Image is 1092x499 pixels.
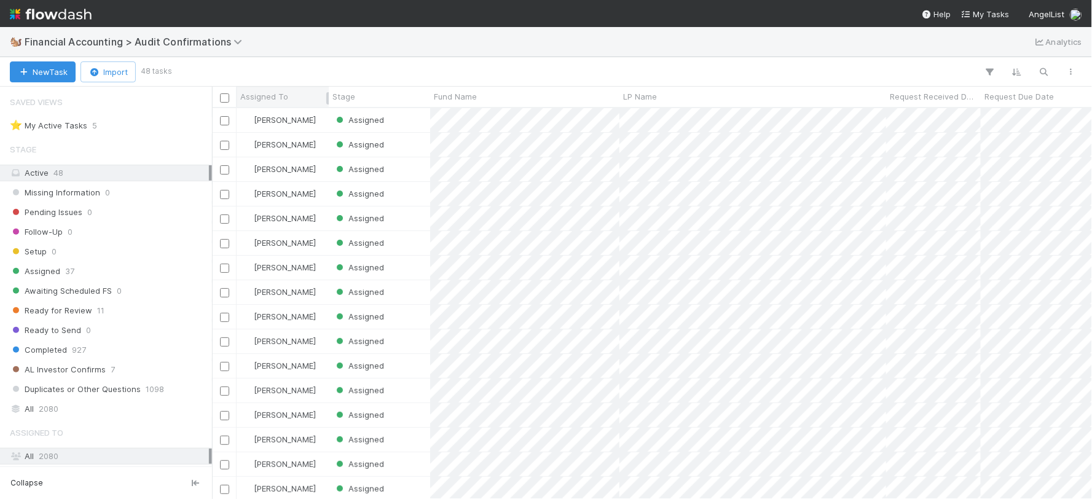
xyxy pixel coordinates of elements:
div: Assigned [334,482,384,495]
span: My Tasks [961,9,1010,19]
span: Request Due Date [984,90,1054,103]
div: [PERSON_NAME] [242,237,316,249]
div: [PERSON_NAME] [242,310,316,323]
span: 2080 [39,451,58,461]
input: Toggle Row Selected [220,264,229,273]
span: Ready for Review [10,303,92,318]
span: [PERSON_NAME] [254,361,316,371]
span: 0 [87,205,92,220]
span: Assigned [334,459,384,469]
input: Toggle Row Selected [220,239,229,248]
span: Completed [10,342,67,358]
div: All [10,401,209,417]
span: [PERSON_NAME] [254,189,316,198]
div: Assigned [334,138,384,151]
span: Stage [332,90,355,103]
span: 48 [53,168,63,178]
div: Assigned [334,409,384,421]
input: Toggle Row Selected [220,387,229,396]
img: avatar_487f705b-1efa-4920-8de6-14528bcda38c.png [242,139,252,149]
div: Assigned [334,433,384,446]
span: [PERSON_NAME] [254,459,316,469]
img: avatar_b6a6ccf4-6160-40f7-90da-56c3221167ae.png [242,262,252,272]
span: AngelList [1029,9,1065,19]
span: 37 [65,264,74,279]
div: Assigned [334,310,384,323]
img: avatar_8d06466b-a936-4205-8f52-b0cc03e2a179.png [242,385,252,395]
span: Assigned [334,139,384,149]
div: [PERSON_NAME] [242,261,316,273]
span: Assigned [334,213,384,223]
div: [PERSON_NAME] [242,335,316,347]
input: Toggle Row Selected [220,411,229,420]
span: Assigned [10,264,60,279]
img: avatar_b6a6ccf4-6160-40f7-90da-56c3221167ae.png [242,238,252,248]
span: Request Received Date [890,90,978,103]
input: Toggle Row Selected [220,165,229,175]
div: Assigned [334,114,384,126]
input: Toggle Row Selected [220,460,229,470]
span: 0 [52,244,57,259]
span: Assigned [334,410,384,420]
span: Assigned [334,434,384,444]
span: Assigned To [240,90,288,103]
span: Setup [10,244,47,259]
span: [PERSON_NAME] [254,385,316,395]
img: avatar_e5ec2f5b-afc7-4357-8cf1-2139873d70b1.png [242,484,252,493]
span: 11 [97,303,104,318]
span: [PERSON_NAME] [254,312,316,321]
span: 0 [117,283,122,299]
input: Toggle Row Selected [220,190,229,199]
div: [PERSON_NAME] [242,482,316,495]
input: Toggle Row Selected [220,337,229,347]
span: Missing Information [10,185,100,200]
span: Assigned [334,336,384,346]
div: [PERSON_NAME] [242,138,316,151]
input: Toggle Row Selected [220,362,229,371]
span: [PERSON_NAME] [254,262,316,272]
span: Assigned [334,164,384,174]
div: [PERSON_NAME] [242,458,316,470]
img: avatar_b6a6ccf4-6160-40f7-90da-56c3221167ae.png [242,287,252,297]
input: Toggle Row Selected [220,141,229,150]
span: Ready to Send [10,323,81,338]
img: avatar_e5ec2f5b-afc7-4357-8cf1-2139873d70b1.png [242,336,252,346]
div: [PERSON_NAME] [242,163,316,175]
img: avatar_fee1282a-8af6-4c79-b7c7-bf2cfad99775.png [242,459,252,469]
div: [PERSON_NAME] [242,433,316,446]
span: [PERSON_NAME] [254,484,316,493]
span: Assigned [334,385,384,395]
span: 1098 [146,382,164,397]
div: Active [10,165,209,181]
input: Toggle Row Selected [220,288,229,297]
div: [PERSON_NAME] [242,409,316,421]
span: [PERSON_NAME] [254,287,316,297]
img: avatar_487f705b-1efa-4920-8de6-14528bcda38c.png [242,115,252,125]
div: Assigned [334,458,384,470]
span: Collapse [10,477,43,489]
div: Help [922,8,951,20]
img: avatar_d7f67417-030a-43ce-a3ce-a315a3ccfd08.png [242,213,252,223]
span: 7 [111,362,115,377]
img: logo-inverted-e16ddd16eac7371096b0.svg [10,4,92,25]
span: Awaiting Scheduled FS [10,283,112,299]
button: Import [81,61,136,82]
span: [PERSON_NAME] [254,410,316,420]
span: [PERSON_NAME] [254,434,316,444]
span: [PERSON_NAME] [254,336,316,346]
div: Assigned [334,261,384,273]
div: [PERSON_NAME] [242,212,316,224]
div: All [10,449,209,464]
span: Assigned To [10,420,63,445]
div: Assigned [334,286,384,298]
div: My Active Tasks [10,118,87,133]
span: Pending Issues [10,205,82,220]
img: avatar_8d06466b-a936-4205-8f52-b0cc03e2a179.png [242,410,252,420]
button: NewTask [10,61,76,82]
div: Assigned [334,163,384,175]
span: [PERSON_NAME] [254,238,316,248]
span: Financial Accounting > Audit Confirmations [25,36,248,48]
div: [PERSON_NAME] [242,286,316,298]
a: Analytics [1034,34,1082,49]
div: Assigned [334,212,384,224]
